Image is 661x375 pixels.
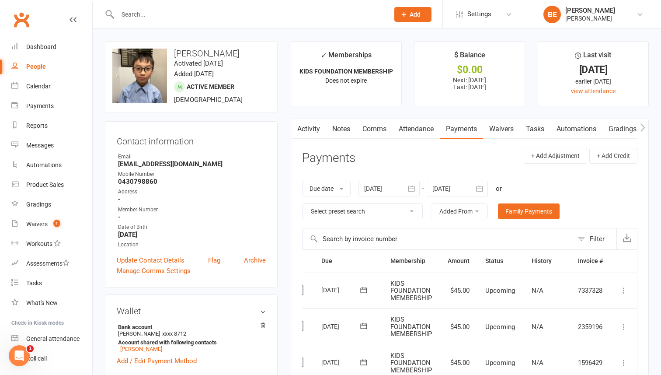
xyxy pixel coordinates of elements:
[390,280,432,302] span: KIDS FOUNDATION MEMBERSHIP
[118,170,266,179] div: Mobile Number
[532,323,543,331] span: N/A
[524,250,570,272] th: History
[550,119,602,139] a: Automations
[565,7,615,14] div: [PERSON_NAME]
[11,195,92,214] a: Gradings
[26,102,54,109] div: Payments
[117,133,266,146] h3: Contact information
[118,160,266,168] strong: [EMAIL_ADDRESS][DOMAIN_NAME]
[117,356,197,366] a: Add / Edit Payment Method
[11,175,92,195] a: Product Sales
[26,355,47,362] div: Roll call
[11,37,92,57] a: Dashboard
[53,220,60,227] span: 1
[26,43,56,50] div: Dashboard
[440,308,477,345] td: $45.00
[11,155,92,175] a: Automations
[11,77,92,96] a: Calendar
[118,241,266,249] div: Location
[11,214,92,234] a: Waivers 1
[485,287,515,294] span: Upcoming
[26,201,51,208] div: Gradings
[302,151,355,165] h3: Payments
[208,255,220,266] a: Flag
[187,83,234,90] span: Active member
[174,70,214,78] time: Added [DATE]
[26,240,52,247] div: Workouts
[383,250,440,272] th: Membership
[26,260,70,267] div: Assessments
[325,77,367,84] span: Does not expire
[422,65,517,74] div: $0.00
[118,213,266,221] strong: -
[118,339,261,346] strong: Account shared with following contacts
[27,345,34,352] span: 1
[467,4,491,24] span: Settings
[112,49,167,103] img: image1754468885.png
[575,49,611,65] div: Last visit
[524,148,587,164] button: + Add Adjustment
[302,181,351,196] button: Due date
[573,228,616,249] button: Filter
[565,14,615,22] div: [PERSON_NAME]
[26,181,64,188] div: Product Sales
[11,136,92,155] a: Messages
[11,96,92,116] a: Payments
[26,221,48,228] div: Waivers
[11,349,92,368] a: Roll call
[26,161,62,168] div: Automations
[118,188,266,196] div: Address
[431,203,488,219] button: Added From
[570,273,611,309] td: 7337328
[440,119,483,139] a: Payments
[440,273,477,309] td: $45.00
[532,359,543,367] span: N/A
[118,153,266,161] div: Email
[26,83,51,90] div: Calendar
[590,234,605,244] div: Filter
[118,206,266,214] div: Member Number
[477,250,524,272] th: Status
[11,293,92,313] a: What's New
[26,280,42,287] div: Tasks
[117,266,191,276] a: Manage Comms Settings
[485,323,515,331] span: Upcoming
[496,183,502,194] div: or
[546,77,640,86] div: earlier [DATE]
[356,119,393,139] a: Comms
[321,319,362,333] div: [DATE]
[485,359,515,367] span: Upcoming
[115,8,383,21] input: Search...
[394,7,431,22] button: Add
[112,49,270,58] h3: [PERSON_NAME]
[11,116,92,136] a: Reports
[117,306,266,316] h3: Wallet
[570,250,611,272] th: Invoice #
[26,299,58,306] div: What's New
[10,9,32,31] a: Clubworx
[498,203,560,219] a: Family Payments
[118,324,261,330] strong: Bank account
[117,255,184,266] a: Update Contact Details
[571,88,616,95] a: view attendance
[26,335,80,342] div: General attendance
[11,329,92,349] a: General attendance kiosk mode
[244,255,266,266] a: Archive
[313,250,383,272] th: Due
[390,315,432,338] span: KIDS FOUNDATION MEMBERSHIP
[520,119,550,139] a: Tasks
[320,51,326,60] i: ✓
[26,122,48,129] div: Reports
[11,57,92,77] a: People
[321,355,362,369] div: [DATE]
[118,178,266,186] strong: 0430798860
[11,234,92,254] a: Workouts
[291,119,326,139] a: Activity
[26,63,46,70] div: People
[118,196,266,203] strong: -
[120,346,162,352] a: [PERSON_NAME]
[321,283,362,297] div: [DATE]
[390,352,432,374] span: KIDS FOUNDATION MEMBERSHIP
[9,345,30,366] iframe: Intercom live chat
[11,273,92,293] a: Tasks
